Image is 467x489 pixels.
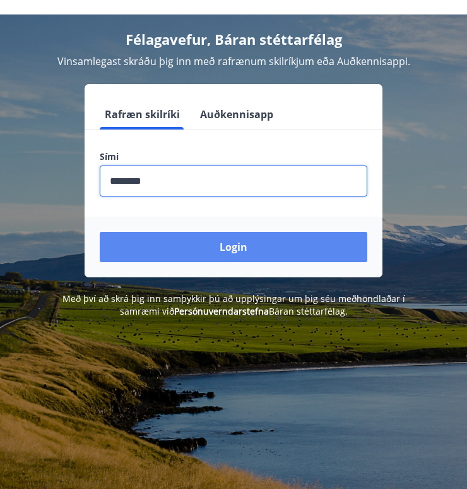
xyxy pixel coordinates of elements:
h4: Félagavefur, Báran stéttarfélag [15,30,452,49]
button: Rafræn skilríki [100,99,185,130]
a: Persónuverndarstefna [174,305,269,317]
span: Vinsamlegast skráðu þig inn með rafrænum skilríkjum eða Auðkennisappi. [57,54,410,68]
label: Sími [100,150,367,163]
button: Auðkennisapp [195,99,278,130]
button: Login [100,232,367,262]
span: Með því að skrá þig inn samþykkir þú að upplýsingar um þig séu meðhöndlaðar í samræmi við Báran s... [62,293,405,317]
